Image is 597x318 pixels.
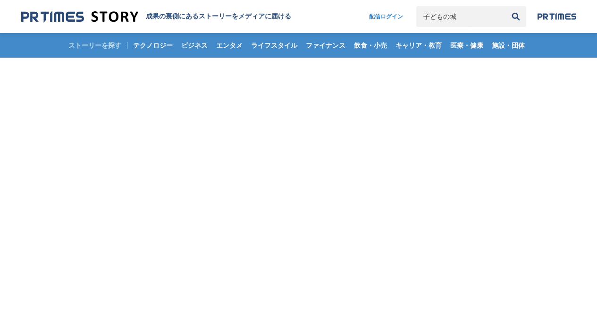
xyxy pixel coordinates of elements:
[302,41,349,50] span: ファイナンス
[505,6,526,27] button: 検索
[302,33,349,58] a: ファイナンス
[177,33,211,58] a: ビジネス
[488,33,529,58] a: 施設・団体
[392,41,446,50] span: キャリア・教育
[212,41,246,50] span: エンタメ
[446,33,487,58] a: 医療・健康
[21,10,291,23] a: 成果の裏側にあるストーリーをメディアに届ける 成果の裏側にあるストーリーをメディアに届ける
[247,33,301,58] a: ライフスタイル
[247,41,301,50] span: ライフスタイル
[488,41,529,50] span: 施設・団体
[360,6,412,27] a: 配信ログイン
[446,41,487,50] span: 医療・健康
[146,12,291,21] h1: 成果の裏側にあるストーリーをメディアに届ける
[350,33,391,58] a: 飲食・小売
[416,6,505,27] input: キーワードで検索
[538,13,576,20] img: prtimes
[350,41,391,50] span: 飲食・小売
[129,41,177,50] span: テクノロジー
[392,33,446,58] a: キャリア・教育
[21,10,138,23] img: 成果の裏側にあるストーリーをメディアに届ける
[177,41,211,50] span: ビジネス
[129,33,177,58] a: テクノロジー
[212,33,246,58] a: エンタメ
